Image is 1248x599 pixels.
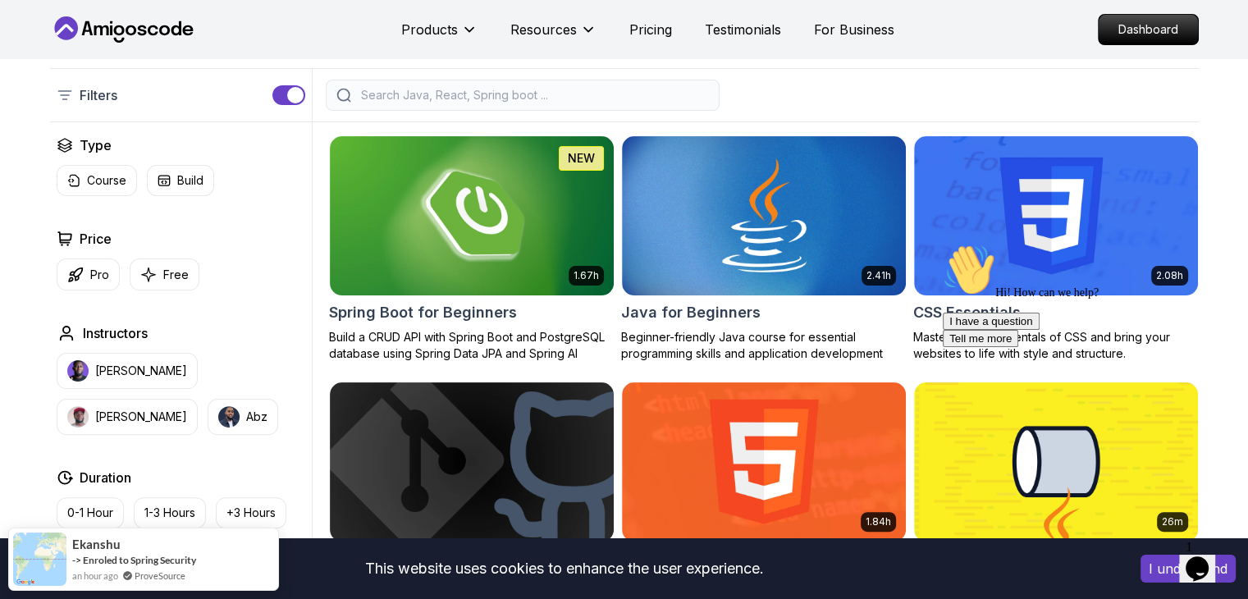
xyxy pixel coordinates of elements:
[57,497,124,528] button: 0-1 Hour
[574,269,599,282] p: 1.67h
[218,406,240,428] img: instructor img
[90,267,109,283] p: Pro
[130,258,199,290] button: Free
[936,237,1232,525] iframe: chat widget
[147,165,214,196] button: Build
[621,329,907,362] p: Beginner-friendly Java course for essential programming skills and application development
[866,515,891,528] p: 1.84h
[87,172,126,189] p: Course
[72,569,118,583] span: an hour ago
[7,75,103,93] button: I have a question
[7,49,162,62] span: Hi! How can we help?
[866,269,891,282] p: 2.41h
[163,267,189,283] p: Free
[226,505,276,521] p: +3 Hours
[95,409,187,425] p: [PERSON_NAME]
[329,329,615,362] p: Build a CRUD API with Spring Boot and PostgreSQL database using Spring Data JPA and Spring AI
[510,20,577,39] p: Resources
[330,136,614,295] img: Spring Boot for Beginners card
[177,172,203,189] p: Build
[135,569,185,583] a: ProveSource
[57,353,198,389] button: instructor img[PERSON_NAME]
[629,20,672,39] a: Pricing
[814,20,894,39] a: For Business
[80,135,112,155] h2: Type
[208,399,278,435] button: instructor imgAbz
[80,229,112,249] h2: Price
[72,537,121,551] span: Ekanshu
[144,505,195,521] p: 1-3 Hours
[330,382,614,542] img: Git & GitHub Fundamentals card
[13,533,66,586] img: provesource social proof notification image
[510,20,597,53] button: Resources
[67,505,113,521] p: 0-1 Hour
[80,85,117,105] p: Filters
[216,497,286,528] button: +3 Hours
[83,323,148,343] h2: Instructors
[913,301,1021,324] h2: CSS Essentials
[57,258,120,290] button: Pro
[329,301,517,324] h2: Spring Boot for Beginners
[1179,533,1232,583] iframe: chat widget
[329,135,615,362] a: Spring Boot for Beginners card1.67hNEWSpring Boot for BeginnersBuild a CRUD API with Spring Boot ...
[622,382,906,542] img: HTML Essentials card
[80,468,131,487] h2: Duration
[329,382,615,592] a: Git & GitHub Fundamentals cardGit & GitHub FundamentalsLearn the fundamentals of Git and GitHub.
[95,363,187,379] p: [PERSON_NAME]
[7,7,302,110] div: 👋Hi! How can we help?I have a questionTell me more
[705,20,781,39] a: Testimonials
[401,20,458,39] p: Products
[1141,555,1236,583] button: Accept cookies
[913,329,1199,362] p: Master the fundamentals of CSS and bring your websites to life with style and structure.
[621,135,907,362] a: Java for Beginners card2.41hJava for BeginnersBeginner-friendly Java course for essential program...
[7,93,82,110] button: Tell me more
[7,7,59,59] img: :wave:
[12,551,1116,587] div: This website uses cookies to enhance the user experience.
[246,409,267,425] p: Abz
[134,497,206,528] button: 1-3 Hours
[914,136,1198,295] img: CSS Essentials card
[57,399,198,435] button: instructor img[PERSON_NAME]
[358,87,709,103] input: Search Java, React, Spring boot ...
[914,382,1198,542] img: Java Streams Essentials card
[913,135,1199,362] a: CSS Essentials card2.08hCSS EssentialsMaster the fundamentals of CSS and bring your websites to l...
[67,406,89,428] img: instructor img
[72,554,81,566] span: ->
[1099,15,1198,44] p: Dashboard
[67,360,89,382] img: instructor img
[401,20,478,53] button: Products
[568,150,595,167] p: NEW
[622,136,906,295] img: Java for Beginners card
[83,554,196,566] a: Enroled to Spring Security
[57,165,137,196] button: Course
[1098,14,1199,45] a: Dashboard
[621,301,761,324] h2: Java for Beginners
